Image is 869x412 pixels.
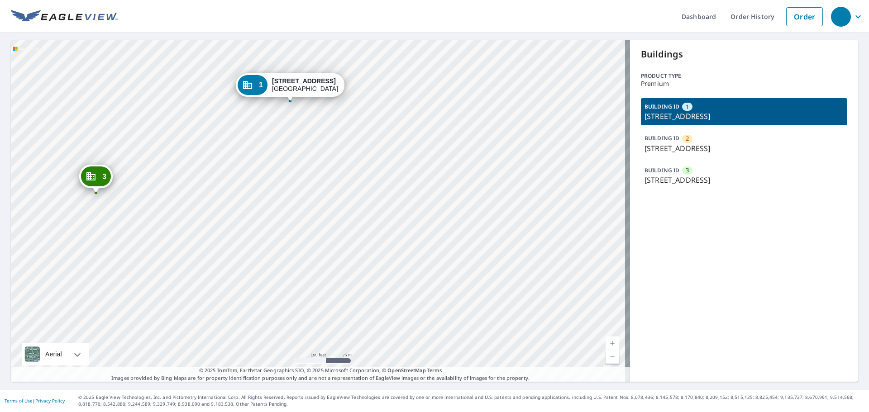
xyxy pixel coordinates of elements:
a: Terms of Use [5,398,33,404]
p: Buildings [641,47,847,61]
p: [STREET_ADDRESS] [645,175,844,185]
div: Aerial [22,343,89,365]
span: 3 [686,166,689,175]
p: [STREET_ADDRESS] [645,143,844,154]
a: Terms [427,367,442,374]
a: Current Level 18, Zoom Out [606,350,619,364]
p: Images provided by Bing Maps are for property identification purposes only and are not a represen... [11,367,630,382]
img: EV Logo [11,10,118,24]
span: © 2025 TomTom, Earthstar Geographics SIO, © 2025 Microsoft Corporation, © [199,367,442,374]
a: OpenStreetMap [387,367,425,374]
span: 2 [686,134,689,143]
p: © 2025 Eagle View Technologies, Inc. and Pictometry International Corp. All Rights Reserved. Repo... [78,394,864,407]
p: Premium [641,80,847,87]
p: | [5,398,65,403]
div: Dropped pin, building 3, Commercial property, 633 S Broad St Meriden, CT 06450 [79,165,113,193]
a: Current Level 18, Zoom In [606,336,619,350]
a: Privacy Policy [35,398,65,404]
p: BUILDING ID [645,134,679,142]
span: 1 [686,103,689,111]
p: [STREET_ADDRESS] [645,111,844,122]
p: BUILDING ID [645,103,679,110]
div: Aerial [43,343,65,365]
span: 1 [259,81,263,88]
p: Product type [641,72,847,80]
div: Dropped pin, building 1, Commercial property, 533 S Broad St Meriden, CT 06450 [236,73,344,101]
p: BUILDING ID [645,166,679,174]
div: [GEOGRAPHIC_DATA] [272,77,338,93]
span: 3 [102,173,106,180]
a: Order [786,7,823,26]
strong: [STREET_ADDRESS] [272,77,336,85]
